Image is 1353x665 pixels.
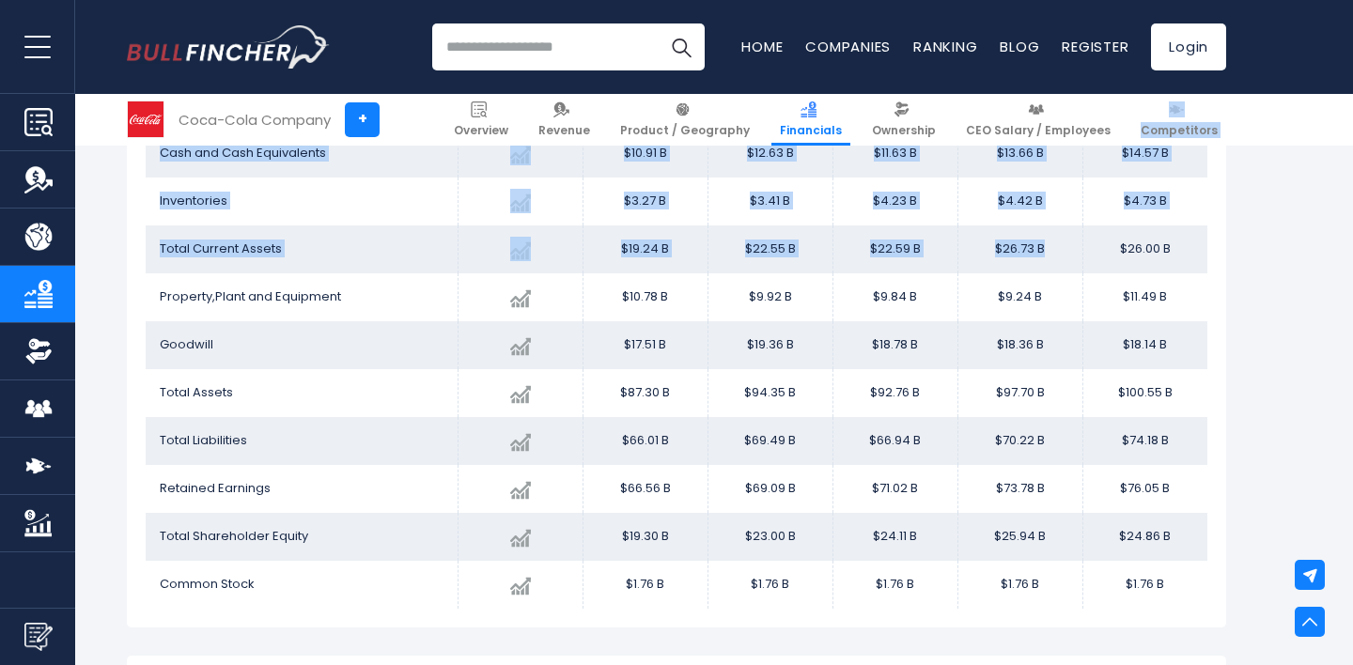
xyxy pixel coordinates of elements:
span: Total Liabilities [160,431,247,449]
span: Product / Geography [620,123,750,138]
td: $19.24 B [583,225,708,273]
td: $19.36 B [708,321,832,369]
td: $69.09 B [708,465,832,513]
span: Ownership [872,123,936,138]
td: $1.76 B [832,561,957,609]
td: $71.02 B [832,465,957,513]
td: $24.11 B [832,513,957,561]
td: $23.00 B [708,513,832,561]
td: $1.76 B [708,561,832,609]
a: Revenue [530,94,599,146]
td: $18.36 B [957,321,1082,369]
span: Total Shareholder Equity [160,527,308,545]
span: Financials [780,123,842,138]
td: $100.55 B [1082,369,1207,417]
a: Register [1062,37,1128,56]
td: $24.86 B [1082,513,1207,561]
td: $12.63 B [708,130,832,178]
button: Search [658,23,705,70]
a: Go to homepage [127,25,329,69]
a: CEO Salary / Employees [957,94,1119,146]
img: Bullfincher logo [127,25,330,69]
td: $9.24 B [957,273,1082,321]
span: Total Current Assets [160,240,282,257]
td: $10.91 B [583,130,708,178]
td: $66.94 B [832,417,957,465]
td: $9.84 B [832,273,957,321]
td: $4.42 B [957,178,1082,225]
a: Overview [445,94,517,146]
td: $70.22 B [957,417,1082,465]
span: Total Assets [160,383,233,401]
td: $1.76 B [583,561,708,609]
span: Property,Plant and Equipment [160,287,341,305]
span: Common Stock [160,575,255,593]
div: Coca-Cola Company [179,109,331,131]
a: + [345,102,380,137]
a: Ownership [863,94,944,146]
a: Financials [771,94,850,146]
span: CEO Salary / Employees [966,123,1111,138]
td: $13.66 B [957,130,1082,178]
td: $3.41 B [708,178,832,225]
a: Companies [805,37,891,56]
span: Overview [454,123,508,138]
td: $22.55 B [708,225,832,273]
td: $94.35 B [708,369,832,417]
a: Ranking [913,37,977,56]
td: $1.76 B [1082,561,1207,609]
td: $14.57 B [1082,130,1207,178]
td: $17.51 B [583,321,708,369]
td: $9.92 B [708,273,832,321]
td: $97.70 B [957,369,1082,417]
td: $3.27 B [583,178,708,225]
td: $69.49 B [708,417,832,465]
td: $87.30 B [583,369,708,417]
td: $18.14 B [1082,321,1207,369]
td: $66.01 B [583,417,708,465]
a: Blog [1000,37,1039,56]
span: Goodwill [160,335,213,353]
span: Cash and Cash Equivalents [160,144,326,162]
td: $11.63 B [832,130,957,178]
span: Revenue [538,123,590,138]
td: $76.05 B [1082,465,1207,513]
td: $4.23 B [832,178,957,225]
a: Competitors [1132,94,1226,146]
td: $19.30 B [583,513,708,561]
td: $11.49 B [1082,273,1207,321]
img: KO logo [128,101,163,137]
td: $22.59 B [832,225,957,273]
td: $74.18 B [1082,417,1207,465]
td: $73.78 B [957,465,1082,513]
a: Home [741,37,783,56]
td: $92.76 B [832,369,957,417]
td: $25.94 B [957,513,1082,561]
td: $18.78 B [832,321,957,369]
td: $26.00 B [1082,225,1207,273]
a: Login [1151,23,1226,70]
td: $66.56 B [583,465,708,513]
td: $4.73 B [1082,178,1207,225]
span: Retained Earnings [160,479,271,497]
td: $10.78 B [583,273,708,321]
span: Competitors [1141,123,1218,138]
a: Product / Geography [612,94,758,146]
td: $26.73 B [957,225,1082,273]
td: $1.76 B [957,561,1082,609]
img: Ownership [24,337,53,365]
span: Inventories [160,192,227,209]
